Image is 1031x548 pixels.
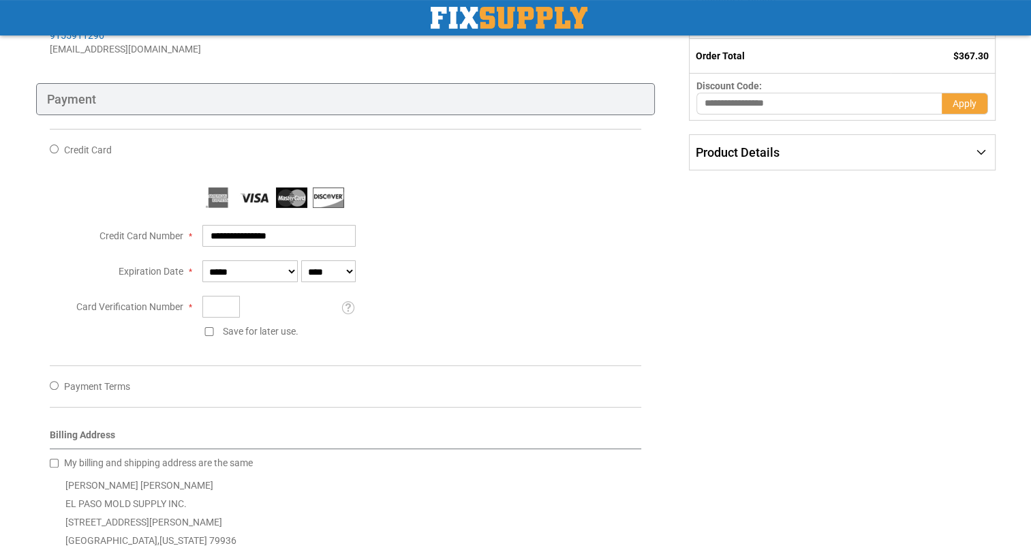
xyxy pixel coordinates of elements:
[50,428,642,449] div: Billing Address
[159,535,207,546] span: [US_STATE]
[696,80,762,91] span: Discount Code:
[239,187,271,208] img: Visa
[64,457,253,468] span: My billing and shipping address are the same
[942,93,988,115] button: Apply
[431,7,587,29] img: Fix Industrial Supply
[696,50,745,61] strong: Order Total
[202,187,234,208] img: American Express
[696,145,780,159] span: Product Details
[313,187,344,208] img: Discover
[99,230,183,241] span: Credit Card Number
[76,301,183,312] span: Card Verification Number
[953,98,976,109] span: Apply
[50,44,201,55] span: [EMAIL_ADDRESS][DOMAIN_NAME]
[119,266,183,277] span: Expiration Date
[223,326,298,337] span: Save for later use.
[431,7,587,29] a: store logo
[953,50,989,61] span: $367.30
[36,83,656,116] div: Payment
[50,30,104,41] a: 9155911296
[64,381,130,392] span: Payment Terms
[64,144,112,155] span: Credit Card
[276,187,307,208] img: MasterCard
